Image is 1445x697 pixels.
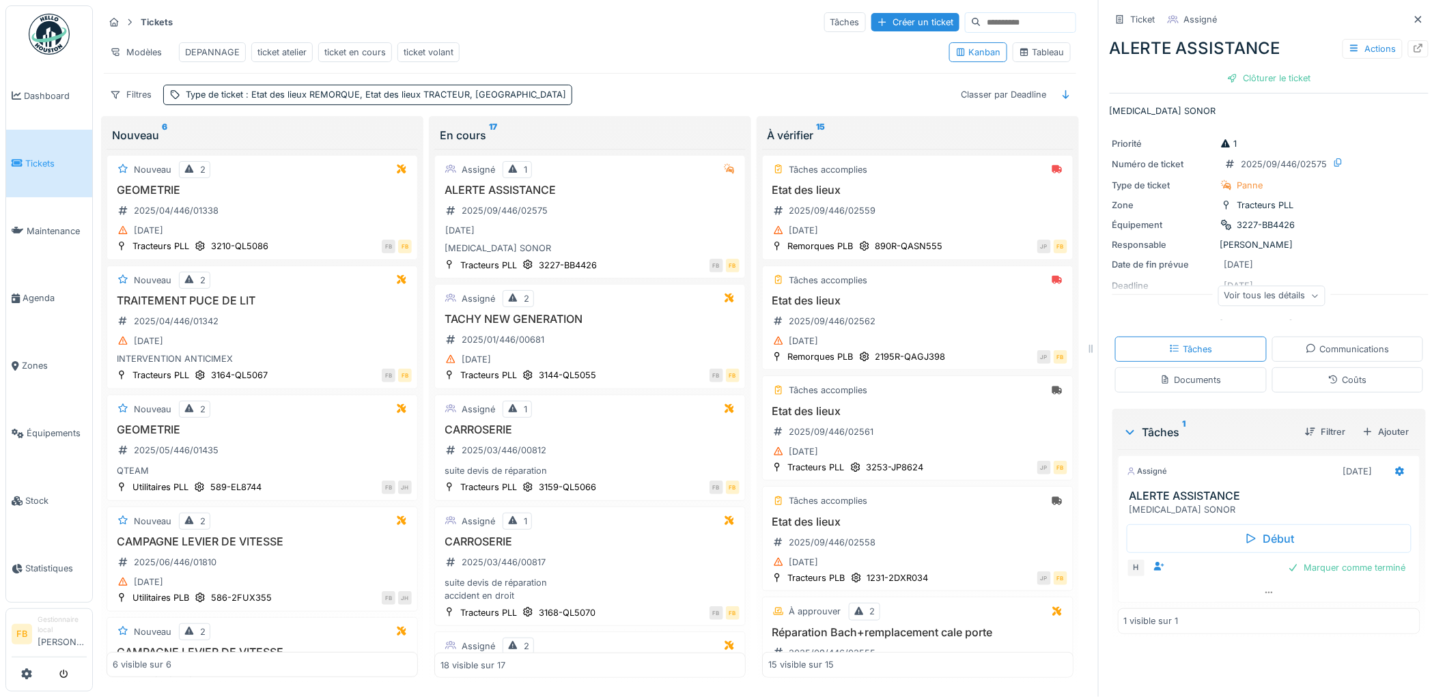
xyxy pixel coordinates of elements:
[134,163,171,176] div: Nouveau
[440,127,740,143] div: En cours
[710,481,723,494] div: FB
[462,353,491,366] div: [DATE]
[1169,343,1212,356] div: Tâches
[1131,13,1155,26] div: Ticket
[445,224,475,237] div: [DATE]
[112,127,412,143] div: Nouveau
[29,14,70,55] img: Badge_color-CXgf-gQk.svg
[382,240,395,253] div: FB
[200,625,206,638] div: 2
[200,163,206,176] div: 2
[1306,343,1389,356] div: Communications
[134,556,216,569] div: 2025/06/446/01810
[539,606,595,619] div: 3168-QL5070
[539,259,597,272] div: 3227-BB4426
[726,369,740,382] div: FB
[1241,158,1328,171] div: 2025/09/446/02575
[1127,466,1168,477] div: Assigné
[710,606,723,620] div: FB
[789,494,868,507] div: Tâches accomplies
[1130,503,1414,516] div: [MEDICAL_DATA] SONOR
[788,350,854,363] div: Remorques PLB
[113,646,412,659] h3: CAMPAGNE LEVIER DE VITESSE
[462,403,495,416] div: Assigné
[440,242,740,255] div: [MEDICAL_DATA] SONOR
[1218,286,1325,306] div: Voir tous les détails
[134,444,219,457] div: 2025/05/446/01435
[1237,199,1294,212] div: Tracteurs PLL
[1237,218,1295,231] div: 3227-BB4426
[200,403,206,416] div: 2
[462,556,546,569] div: 2025/03/446/00817
[867,461,924,474] div: 3253-JP8624
[789,536,876,549] div: 2025/09/446/02558
[460,606,517,619] div: Tracteurs PLL
[6,265,92,332] a: Agenda
[524,403,527,416] div: 1
[12,614,87,657] a: FB Gestionnaire local[PERSON_NAME]
[210,481,262,494] div: 589-EL8744
[768,294,1067,307] h3: Etat des lieux
[1343,39,1403,59] div: Actions
[1112,158,1215,171] div: Numéro de ticket
[25,494,87,507] span: Stock
[211,240,268,253] div: 3210-QL5086
[27,427,87,440] span: Équipements
[539,369,596,382] div: 3144-QL5055
[726,481,740,494] div: FB
[186,88,566,101] div: Type de ticket
[768,515,1067,528] h3: Etat des lieux
[789,335,819,347] div: [DATE]
[398,240,412,253] div: FB
[162,127,167,143] sup: 6
[6,332,92,400] a: Zones
[539,481,596,494] div: 3159-QL5066
[440,423,740,436] h3: CARROSERIE
[462,333,544,346] div: 2025/01/446/00681
[710,259,723,272] div: FB
[462,640,495,653] div: Assigné
[134,274,171,287] div: Nouveau
[1054,461,1067,474] div: FB
[113,464,412,477] div: QTEAM
[404,46,453,59] div: ticket volant
[1054,240,1067,253] div: FB
[132,369,189,382] div: Tracteurs PLL
[113,423,412,436] h3: GEOMETRIE
[324,46,386,59] div: ticket en cours
[462,292,495,305] div: Assigné
[211,369,268,382] div: 3164-QL5067
[134,515,171,528] div: Nouveau
[1037,350,1051,364] div: JP
[104,42,168,62] div: Modèles
[1037,240,1051,253] div: JP
[867,571,929,584] div: 1231-2DXR034
[1127,524,1412,553] div: Début
[6,197,92,265] a: Maintenance
[1123,424,1294,440] div: Tâches
[1130,489,1414,502] h3: ALERTE ASSISTANCE
[789,315,876,328] div: 2025/09/446/02562
[1112,238,1426,251] div: [PERSON_NAME]
[6,535,92,602] a: Statistiques
[1282,558,1412,577] div: Marquer comme terminé
[817,127,826,143] sup: 15
[462,515,495,528] div: Assigné
[870,605,875,618] div: 2
[726,606,740,620] div: FB
[382,481,395,494] div: FB
[6,467,92,535] a: Stock
[1112,199,1215,212] div: Zone
[440,576,740,602] div: suite devis de réparation accident en droit
[134,204,219,217] div: 2025/04/446/01338
[38,614,87,654] li: [PERSON_NAME]
[134,403,171,416] div: Nouveau
[104,85,158,104] div: Filtres
[788,461,845,474] div: Tracteurs PLL
[113,294,412,307] h3: TRAITEMENT PUCE DE LIT
[789,204,876,217] div: 2025/09/446/02559
[27,225,87,238] span: Maintenance
[134,315,219,328] div: 2025/04/446/01342
[1343,465,1373,478] div: [DATE]
[789,163,868,176] div: Tâches accomplies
